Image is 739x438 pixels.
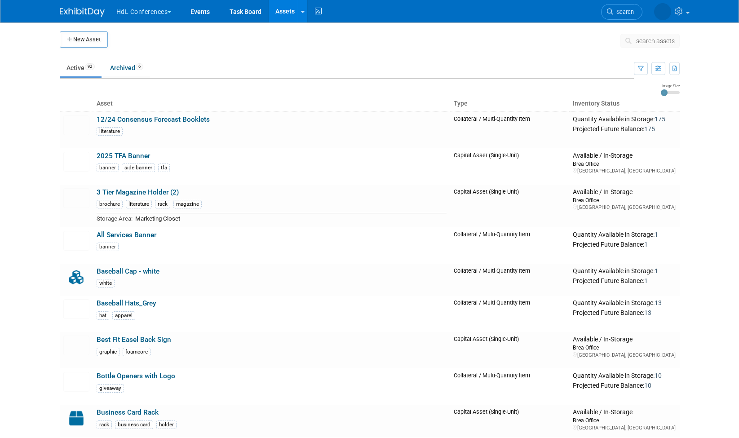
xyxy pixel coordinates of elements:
div: Quantity Available in Storage: [573,231,676,239]
div: Quantity Available in Storage: [573,299,676,307]
div: brochure [97,200,123,208]
a: Bottle Openers with Logo [97,372,175,380]
span: 6 [136,63,143,70]
a: Archived6 [103,59,150,76]
span: 1 [655,267,658,274]
span: 1 [644,277,648,284]
span: 1 [655,231,658,238]
div: white [97,279,115,288]
div: literature [126,200,152,208]
div: Available / In-Storage [573,408,676,416]
a: Business Card Rack [97,408,159,416]
div: business card [115,420,153,429]
span: 10 [644,382,651,389]
div: Brea Office [573,344,676,351]
span: 1 [644,241,648,248]
td: Collateral / Multi-Quantity Item [450,368,569,405]
div: Quantity Available in Storage: [573,267,676,275]
div: Projected Future Balance: [573,239,676,249]
div: banner [97,243,119,251]
th: Asset [93,96,451,111]
div: [GEOGRAPHIC_DATA], [GEOGRAPHIC_DATA] [573,425,676,431]
span: 13 [644,309,651,316]
a: 3 Tier Magazine Holder (2) [97,188,179,196]
span: search assets [636,37,675,44]
img: Polly Tracy [654,3,671,20]
td: Capital Asset (Single-Unit) [450,405,569,437]
div: Brea Office [573,416,676,424]
td: Collateral / Multi-Quantity Item [450,264,569,296]
div: literature [97,127,123,136]
span: 175 [655,115,665,123]
div: apparel [112,311,135,320]
span: Storage Area: [97,215,133,222]
td: Capital Asset (Single-Unit) [450,148,569,185]
a: 12/24 Consensus Forecast Booklets [97,115,210,124]
div: Projected Future Balance: [573,275,676,285]
td: Capital Asset (Single-Unit) [450,332,569,368]
td: Collateral / Multi-Quantity Item [450,227,569,264]
img: Collateral-Icon-2.png [63,267,89,287]
td: Collateral / Multi-Quantity Item [450,296,569,332]
div: Brea Office [573,160,676,168]
div: magazine [173,200,202,208]
div: [GEOGRAPHIC_DATA], [GEOGRAPHIC_DATA] [573,168,676,174]
button: New Asset [60,31,108,48]
div: rack [155,200,170,208]
th: Type [450,96,569,111]
div: Available / In-Storage [573,188,676,196]
a: 2025 TFA Banner [97,152,150,160]
div: banner [97,164,119,172]
div: Image Size [661,83,680,88]
span: 10 [655,372,662,379]
a: Baseball Hats_Grey [97,299,156,307]
div: Projected Future Balance: [573,307,676,317]
span: Search [613,9,634,15]
div: side banner [122,164,155,172]
a: Search [601,4,642,20]
td: Capital Asset (Single-Unit) [450,185,569,227]
button: search assets [620,34,680,48]
div: holder [156,420,177,429]
td: Collateral / Multi-Quantity Item [450,111,569,148]
div: Projected Future Balance: [573,380,676,390]
div: graphic [97,348,119,356]
div: hat [97,311,109,320]
a: All Services Banner [97,231,156,239]
div: Quantity Available in Storage: [573,115,676,124]
div: foamcore [123,348,150,356]
div: tfa [158,164,170,172]
div: Available / In-Storage [573,336,676,344]
div: [GEOGRAPHIC_DATA], [GEOGRAPHIC_DATA] [573,352,676,358]
div: Quantity Available in Storage: [573,372,676,380]
div: Projected Future Balance: [573,124,676,133]
a: Baseball Cap - white [97,267,159,275]
img: Capital-Asset-Icon-2.png [63,408,89,428]
a: Active92 [60,59,102,76]
td: Marketing Closet [133,213,447,224]
div: [GEOGRAPHIC_DATA], [GEOGRAPHIC_DATA] [573,204,676,211]
span: 92 [85,63,95,70]
div: Brea Office [573,196,676,204]
span: 13 [655,299,662,306]
div: Available / In-Storage [573,152,676,160]
div: rack [97,420,112,429]
img: ExhibitDay [60,8,105,17]
div: giveaway [97,384,124,393]
span: 175 [644,125,655,133]
a: Best Fit Easel Back Sign [97,336,171,344]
